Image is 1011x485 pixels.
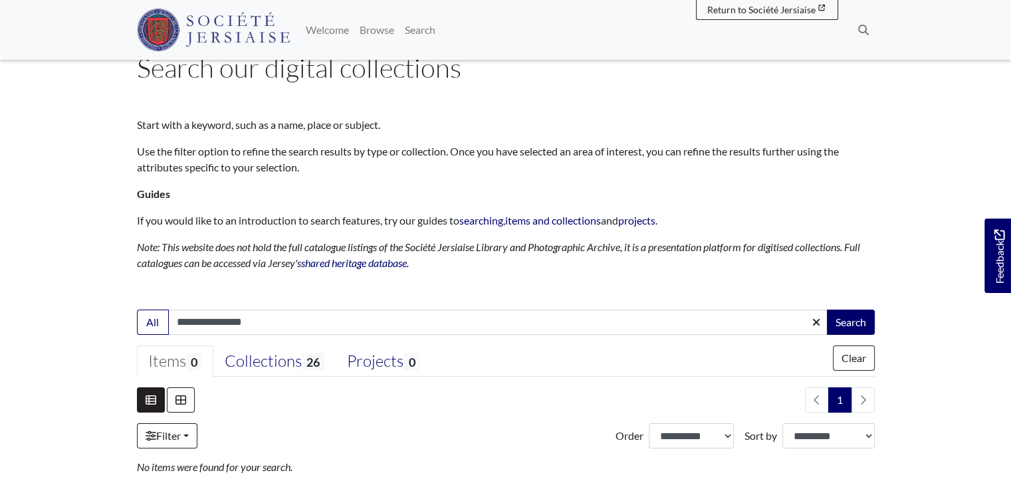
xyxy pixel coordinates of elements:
a: Search [399,17,441,43]
a: Filter [137,423,197,448]
a: Welcome [300,17,354,43]
span: Feedback [991,229,1007,283]
a: Would you like to provide feedback? [984,219,1011,293]
input: Enter one or more search terms... [168,310,828,335]
span: 0 [403,353,419,371]
p: If you would like to an introduction to search features, try our guides to , and . [137,213,875,229]
button: Search [827,310,875,335]
a: Browse [354,17,399,43]
label: Order [616,428,643,444]
a: items and collections [505,214,601,227]
li: Previous page [805,387,829,413]
span: Return to Société Jersiaise [707,4,816,15]
div: Items [148,351,202,371]
button: All [137,310,169,335]
div: Projects [347,351,419,371]
label: Sort by [744,428,777,444]
span: Goto page 1 [828,387,851,413]
button: Clear [833,345,875,371]
a: shared heritage database [301,256,407,269]
span: 0 [186,353,202,371]
p: Use the filter option to refine the search results by type or collection. Once you have selected ... [137,144,875,175]
img: Société Jersiaise [137,9,290,51]
a: projects [618,214,655,227]
em: Note: This website does not hold the full catalogue listings of the Société Jersiaise Library and... [137,241,860,269]
div: Collections [225,351,324,371]
nav: pagination [800,387,875,413]
em: No items were found for your search. [137,460,292,473]
h1: Search our digital collections [137,52,875,84]
strong: Guides [137,187,170,200]
a: Société Jersiaise logo [137,5,290,54]
span: 26 [302,353,324,371]
a: searching [459,214,503,227]
p: Start with a keyword, such as a name, place or subject. [137,117,875,133]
